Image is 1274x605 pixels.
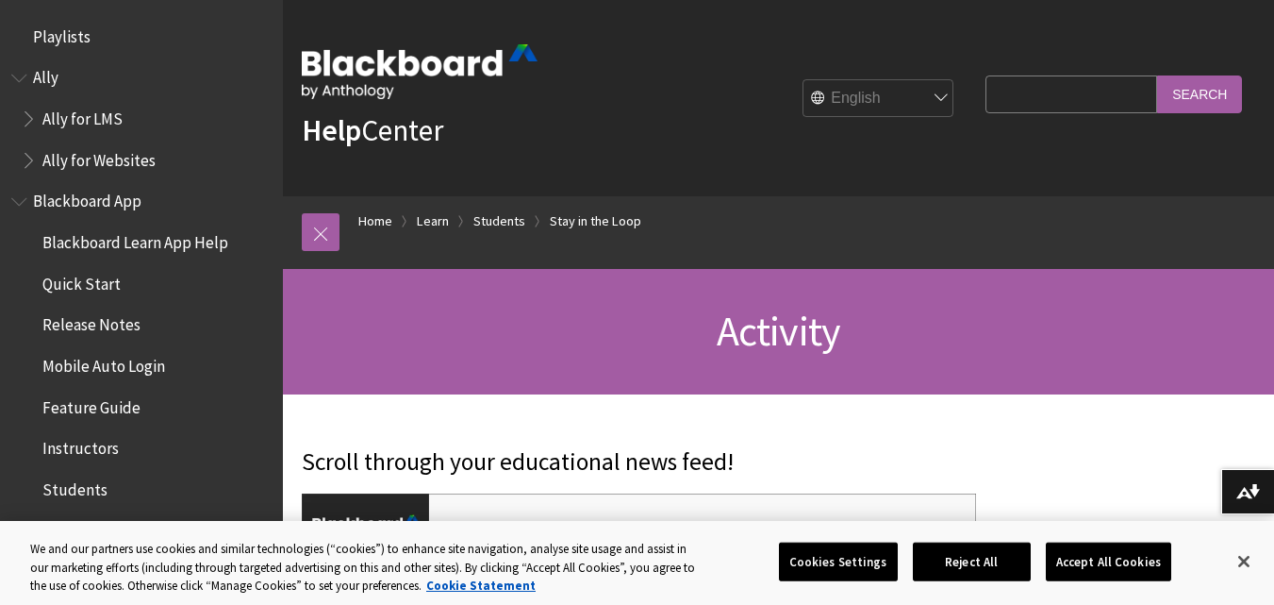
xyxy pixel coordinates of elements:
span: Mobile Auto Login [42,350,165,376]
span: Blackboard App [33,186,141,211]
button: Accept All Cookies [1046,542,1171,581]
span: Release Notes [42,310,141,335]
nav: Book outline for Playlists [11,21,272,53]
span: Ally for LMS [42,103,123,128]
a: HelpCenter [302,111,443,149]
span: Ally for Websites [42,144,156,170]
nav: Book outline for Anthology Ally Help [11,62,272,176]
span: Activity [717,305,841,357]
p: Scroll through your educational news feed! [302,445,976,479]
a: Home [358,210,392,233]
span: Instructors [42,433,119,459]
button: Cookies Settings [779,542,898,581]
span: Feature Guide [42,392,141,417]
a: Students [473,210,525,233]
button: Close [1223,541,1265,582]
div: We and our partners use cookies and similar technologies (“cookies”) to enhance site navigation, ... [30,540,701,596]
a: Stay in the Loop [550,210,641,233]
a: More information about your privacy, opens in a new tab [426,578,536,594]
input: Search [1157,76,1242,112]
strong: Help [302,111,361,149]
span: Ally [33,62,58,88]
span: Blackboard Learn App Help [42,227,228,252]
img: Blackboard by Anthology [302,44,538,99]
span: Quick Start [42,268,121,294]
span: Playlists [33,21,91,46]
a: Learn [417,210,449,233]
select: Site Language Selector [803,80,954,118]
button: Reject All [913,542,1031,581]
span: Activity Stream [42,515,148,541]
span: Students [42,474,108,499]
